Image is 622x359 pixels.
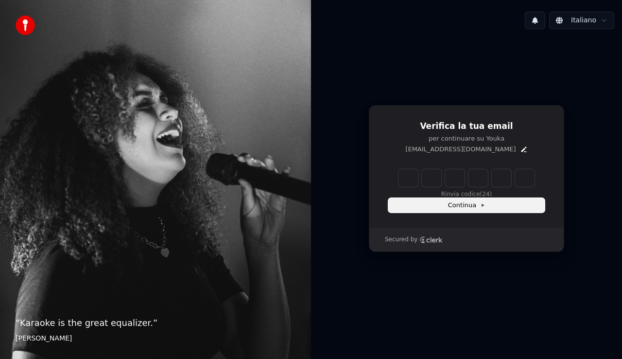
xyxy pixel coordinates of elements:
p: [EMAIL_ADDRESS][DOMAIN_NAME] [405,145,516,154]
footer: [PERSON_NAME] [16,334,295,343]
h1: Verifica la tua email [388,121,545,132]
a: Clerk logo [419,236,443,243]
img: youka [16,16,35,35]
input: Enter verification code [398,169,535,187]
p: per continuare su Youka [388,134,545,143]
p: “ Karaoke is the great equalizer. ” [16,316,295,330]
button: Edit [520,145,528,153]
span: Continua [448,201,485,210]
button: Continua [388,198,545,213]
p: Secured by [385,236,417,244]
